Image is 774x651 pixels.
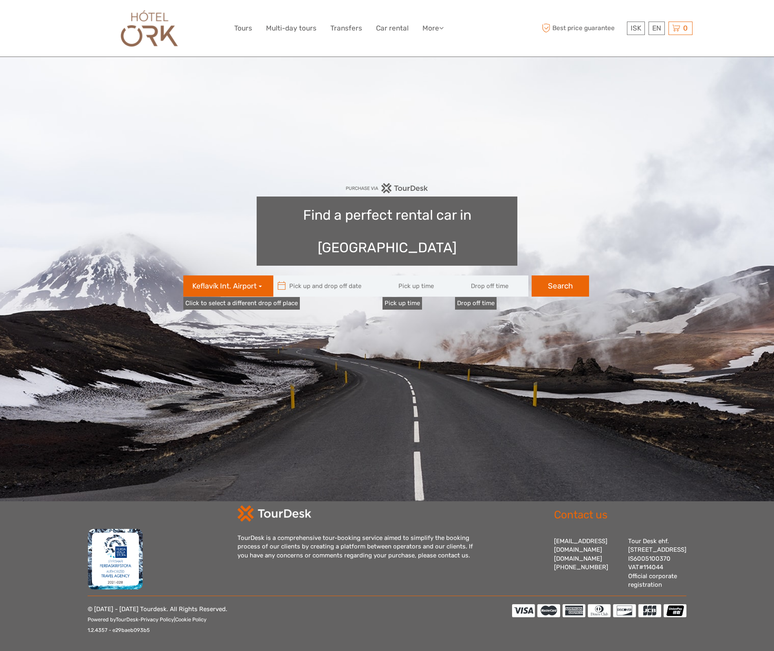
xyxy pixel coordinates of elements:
a: Multi-day tours [266,22,317,34]
p: © [DATE] - [DATE] Tourdesk. All Rights Reserved. [88,604,227,636]
input: Pick up time [383,275,456,297]
div: EN [649,22,665,35]
small: 1.2.4357 - e29baeb093b5 [88,627,150,633]
label: Pick up time [383,297,422,310]
span: 0 [682,24,689,32]
img: fms.png [88,529,143,590]
img: accepted cards [512,604,686,617]
img: PurchaseViaTourDesk.png [345,183,428,193]
h2: Contact us [554,509,687,522]
input: Drop off time [455,275,528,297]
a: Privacy Policy [141,616,174,623]
div: Tour Desk ehf. [STREET_ADDRESS] IS6005100370 VAT#114044 [628,537,686,590]
div: [EMAIL_ADDRESS][DOMAIN_NAME] [PHONE_NUMBER] [554,537,620,590]
a: Tours [234,22,252,34]
a: Cookie Policy [175,616,207,623]
div: TourDesk is a comprehensive tour-booking service aimed to simplify the booking process of our cli... [237,534,482,560]
button: Search [532,275,589,297]
small: Powered by - | [88,616,207,623]
h1: Find a perfect rental car in [GEOGRAPHIC_DATA] [257,197,517,266]
a: [DOMAIN_NAME] [554,555,602,562]
a: Official corporate registration [628,572,677,588]
input: Pick up and drop off date [273,275,383,297]
span: Best price guarantee [540,22,625,35]
img: Our services [117,6,182,50]
a: Car rental [376,22,409,34]
button: Keflavík Int. Airport [183,275,273,297]
span: ISK [631,24,641,32]
label: Drop off time [455,297,497,310]
a: Click to select a different drop off place [183,297,300,310]
img: td-logo-white.png [237,505,311,522]
span: Keflavík Int. Airport [192,281,257,292]
a: Transfers [330,22,362,34]
a: More [422,22,444,34]
a: TourDesk [116,616,138,623]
